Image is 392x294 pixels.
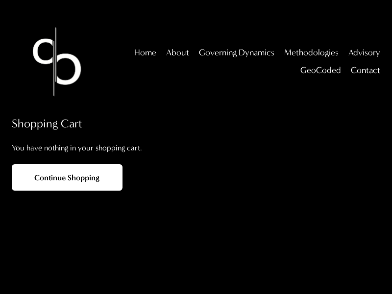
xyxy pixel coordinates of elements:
[348,44,380,62] a: folder dropdown
[348,45,380,61] span: Advisory
[134,44,156,62] a: Home
[199,44,274,62] a: folder dropdown
[166,45,189,61] span: About
[300,62,341,79] a: folder dropdown
[12,17,102,107] img: Christopher Sanchez &amp; Co.
[12,118,380,129] h2: Shopping Cart
[284,44,339,62] a: folder dropdown
[199,45,274,61] span: Governing Dynamics
[12,164,122,191] a: Continue Shopping
[351,62,380,79] a: folder dropdown
[300,63,341,78] span: GeoCoded
[284,45,339,61] span: Methodologies
[166,44,189,62] a: folder dropdown
[351,63,380,78] span: Contact
[12,143,380,153] p: You have nothing in your shopping cart.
